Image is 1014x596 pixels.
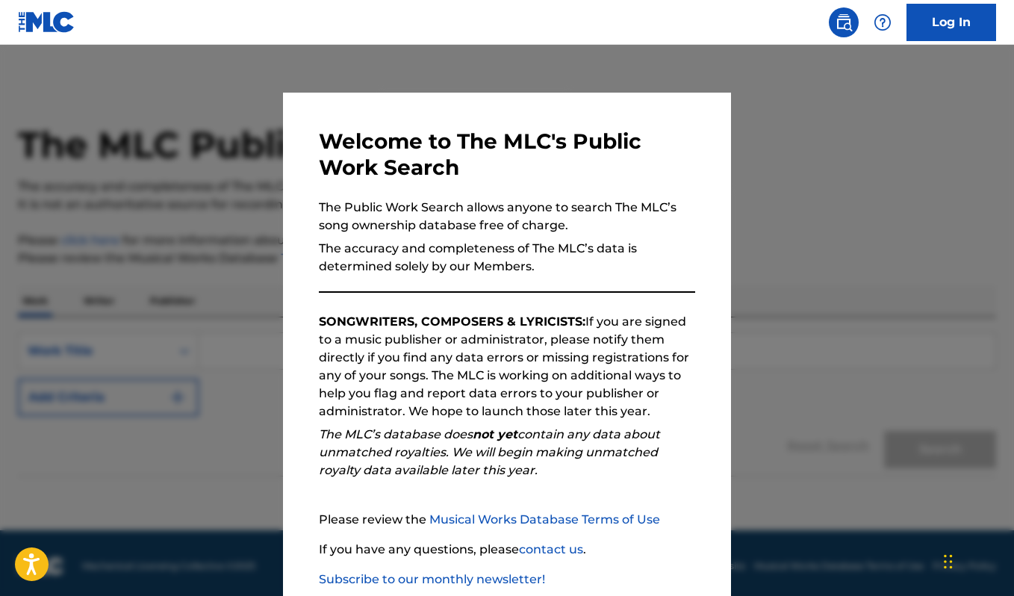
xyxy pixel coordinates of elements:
img: MLC Logo [18,11,75,33]
p: The Public Work Search allows anyone to search The MLC’s song ownership database free of charge. [319,199,695,235]
a: Public Search [829,7,859,37]
p: The accuracy and completeness of The MLC’s data is determined solely by our Members. [319,240,695,276]
a: Subscribe to our monthly newsletter! [319,572,545,586]
em: The MLC’s database does contain any data about unmatched royalties. We will begin making unmatche... [319,427,660,477]
iframe: Chat Widget [939,524,1014,596]
div: Drag [944,539,953,584]
a: contact us [519,542,583,556]
strong: not yet [473,427,517,441]
h3: Welcome to The MLC's Public Work Search [319,128,695,181]
a: Musical Works Database Terms of Use [429,512,660,527]
a: Log In [906,4,996,41]
img: help [874,13,892,31]
p: Please review the [319,511,695,529]
p: If you are signed to a music publisher or administrator, please notify them directly if you find ... [319,313,695,420]
img: search [835,13,853,31]
p: If you have any questions, please . [319,541,695,559]
strong: SONGWRITERS, COMPOSERS & LYRICISTS: [319,314,585,329]
div: Help [868,7,898,37]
